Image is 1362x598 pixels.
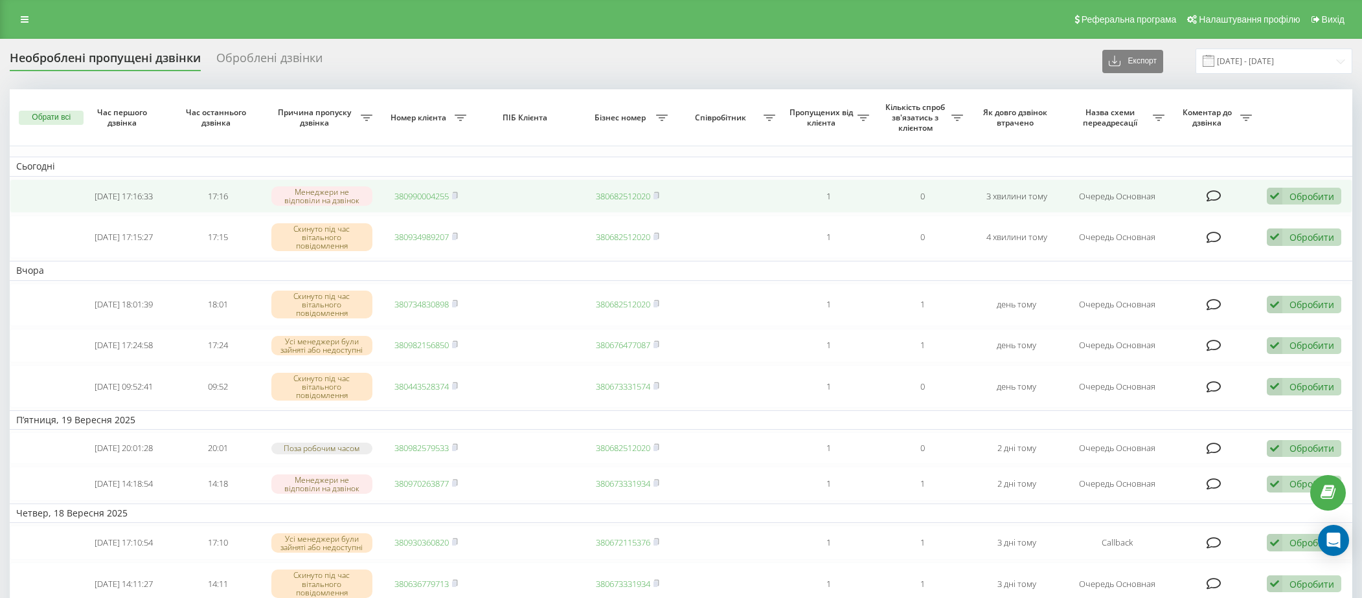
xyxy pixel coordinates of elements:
a: 380982579533 [394,442,449,454]
div: Open Intercom Messenger [1318,525,1349,556]
td: 1 [876,283,970,326]
span: Співробітник [681,113,764,123]
span: Час останнього дзвінка [181,107,255,127]
button: Експорт [1102,50,1163,73]
td: Очередь Основная [1063,329,1171,363]
td: Очередь Основная [1063,467,1171,501]
td: 4 хвилини тому [970,216,1063,258]
a: 380682512020 [596,298,650,310]
td: 1 [876,467,970,501]
span: Кількість спроб зв'язатись з клієнтом [882,102,951,133]
button: Обрати всі [19,111,84,125]
td: [DATE] 14:18:54 [77,467,171,501]
td: 1 [782,329,876,363]
div: Скинуто під час вітального повідомлення [271,291,372,319]
a: 380673331934 [596,478,650,489]
td: 0 [876,179,970,214]
a: 380676477087 [596,339,650,351]
div: Скинуто під час вітального повідомлення [271,570,372,598]
div: Обробити [1289,442,1334,454]
span: Реферальна програма [1082,14,1177,25]
td: 18:01 [171,283,265,326]
div: Обробити [1289,190,1334,203]
td: день тому [970,329,1063,363]
span: Час першого дзвінка [87,107,161,127]
td: 2 дні тому [970,432,1063,464]
td: 3 дні тому [970,526,1063,560]
span: Номер клієнта [385,113,455,123]
span: Пропущених від клієнта [788,107,857,127]
td: [DATE] 18:01:39 [77,283,171,326]
td: 17:16 [171,179,265,214]
span: ПІБ Клієнта [484,113,569,123]
td: 17:10 [171,526,265,560]
div: Обробити [1289,298,1334,311]
td: 20:01 [171,432,265,464]
div: Оброблені дзвінки [216,51,323,71]
span: Вихід [1322,14,1345,25]
td: Очередь Основная [1063,179,1171,214]
td: 17:15 [171,216,265,258]
a: 380673331574 [596,381,650,392]
a: 380982156850 [394,339,449,351]
td: [DATE] 17:10:54 [77,526,171,560]
a: 380734830898 [394,298,449,310]
a: 380990004255 [394,190,449,202]
td: 1 [782,365,876,408]
div: Обробити [1289,478,1334,490]
td: [DATE] 20:01:28 [77,432,171,464]
a: 380673331934 [596,578,650,590]
td: [DATE] 17:15:27 [77,216,171,258]
a: 380930360820 [394,537,449,548]
td: [DATE] 09:52:41 [77,365,171,408]
span: Бізнес номер [587,113,656,123]
td: 09:52 [171,365,265,408]
td: Callback [1063,526,1171,560]
td: Вчора [10,261,1352,280]
a: 380682512020 [596,442,650,454]
td: 2 дні тому [970,467,1063,501]
div: Поза робочим часом [271,443,372,454]
span: Причина пропуску дзвінка [271,107,361,127]
div: Скинуто під час вітального повідомлення [271,373,372,401]
a: 380682512020 [596,231,650,243]
div: Обробити [1289,381,1334,393]
a: 380682512020 [596,190,650,202]
a: 380636779713 [394,578,449,590]
td: 1 [782,216,876,258]
td: Очередь Основная [1063,432,1171,464]
td: Очередь Основная [1063,283,1171,326]
td: [DATE] 17:24:58 [77,329,171,363]
td: 0 [876,365,970,408]
td: день тому [970,283,1063,326]
div: Обробити [1289,339,1334,351]
a: 380672115376 [596,537,650,548]
div: Усі менеджери були зайняті або недоступні [271,533,372,553]
td: Очередь Основная [1063,216,1171,258]
td: 17:24 [171,329,265,363]
td: 1 [782,179,876,214]
td: П’ятниця, 19 Вересня 2025 [10,410,1352,430]
span: Налаштування профілю [1199,14,1300,25]
span: Як довго дзвінок втрачено [980,107,1053,127]
td: Очередь Основная [1063,365,1171,408]
td: 1 [876,329,970,363]
div: Обробити [1289,578,1334,590]
a: 380934989207 [394,231,449,243]
td: 14:18 [171,467,265,501]
td: 0 [876,216,970,258]
td: день тому [970,365,1063,408]
td: 1 [876,526,970,560]
div: Обробити [1289,537,1334,549]
span: Назва схеми переадресації [1070,107,1153,127]
td: 1 [782,526,876,560]
a: 380443528374 [394,381,449,392]
div: Менеджери не відповіли на дзвінок [271,474,372,494]
td: [DATE] 17:16:33 [77,179,171,214]
td: 1 [782,467,876,501]
td: 1 [782,432,876,464]
a: 380970263877 [394,478,449,489]
div: Обробити [1289,231,1334,243]
div: Необроблені пропущені дзвінки [10,51,201,71]
td: 0 [876,432,970,464]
